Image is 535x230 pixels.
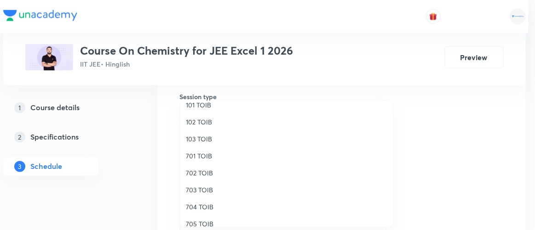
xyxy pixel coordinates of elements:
[186,117,387,127] span: 102 TOIB
[186,202,387,212] span: 704 TOIB
[186,134,387,144] span: 103 TOIB
[186,100,387,110] span: 101 TOIB
[186,151,387,161] span: 701 TOIB
[186,219,387,229] span: 705 TOIB
[186,168,387,178] span: 702 TOIB
[186,185,387,195] span: 703 TOIB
